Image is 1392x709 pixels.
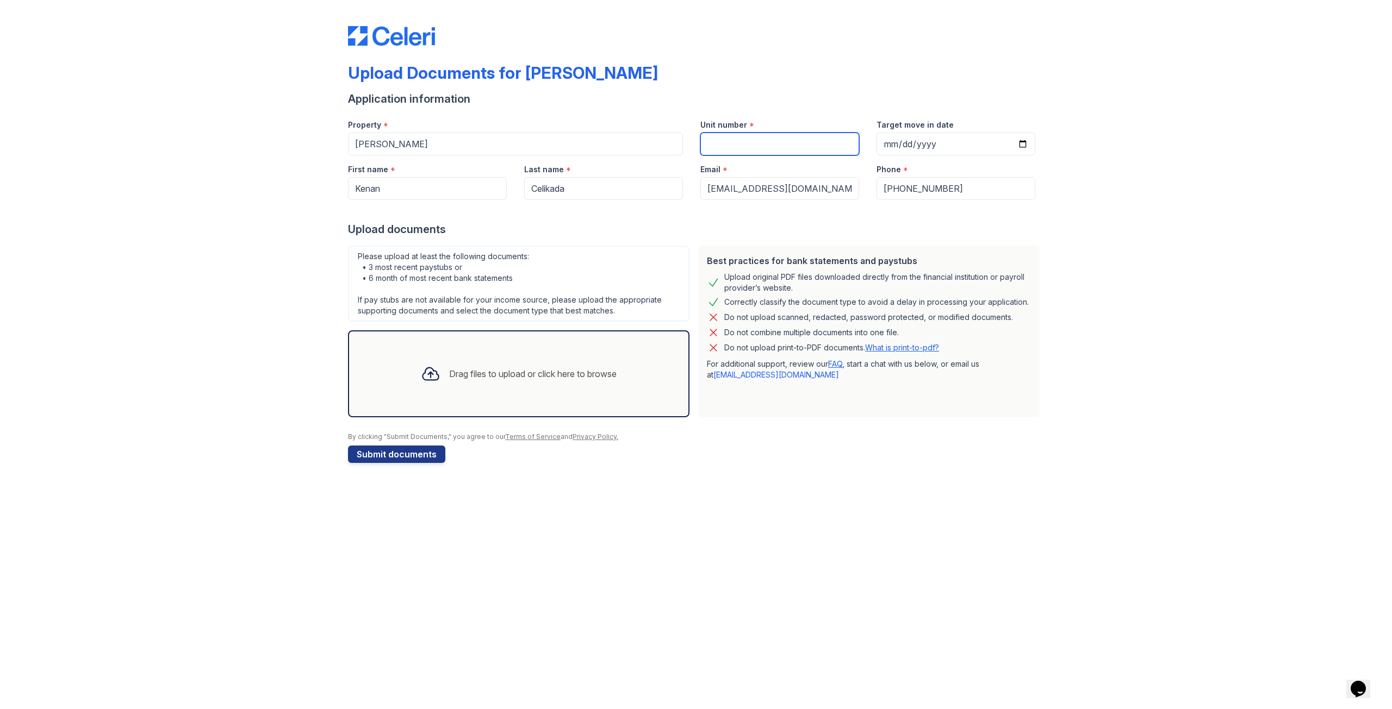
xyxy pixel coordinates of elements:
a: [EMAIL_ADDRESS][DOMAIN_NAME] [713,370,839,379]
div: Upload Documents for [PERSON_NAME] [348,63,658,83]
a: Terms of Service [505,432,561,441]
div: Correctly classify the document type to avoid a delay in processing your application. [724,296,1029,309]
label: Email [700,164,720,175]
p: Do not upload print-to-PDF documents. [724,342,939,353]
label: Target move in date [877,120,954,130]
div: Do not upload scanned, redacted, password protected, or modified documents. [724,311,1013,324]
div: Please upload at least the following documents: • 3 most recent paystubs or • 6 month of most rec... [348,246,689,322]
div: Upload documents [348,222,1044,237]
a: FAQ [828,359,842,368]
button: Submit documents [348,446,445,463]
div: Do not combine multiple documents into one file. [724,326,899,339]
div: Best practices for bank statements and paystubs [707,254,1031,267]
iframe: chat widget [1346,666,1381,698]
label: First name [348,164,388,175]
div: Upload original PDF files downloaded directly from the financial institution or payroll provider’... [724,272,1031,293]
label: Unit number [700,120,747,130]
label: Phone [877,164,901,175]
label: Last name [524,164,564,175]
img: CE_Logo_Blue-a8612792a0a2168367f1c8372b55b34899dd931a85d93a1a3d3e32e68fde9ad4.png [348,26,435,46]
div: Drag files to upload or click here to browse [449,367,617,380]
a: What is print-to-pdf? [865,343,939,352]
p: For additional support, review our , start a chat with us below, or email us at [707,359,1031,380]
div: By clicking "Submit Documents," you agree to our and [348,432,1044,441]
div: Application information [348,91,1044,106]
a: Privacy Policy. [573,432,618,441]
label: Property [348,120,381,130]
